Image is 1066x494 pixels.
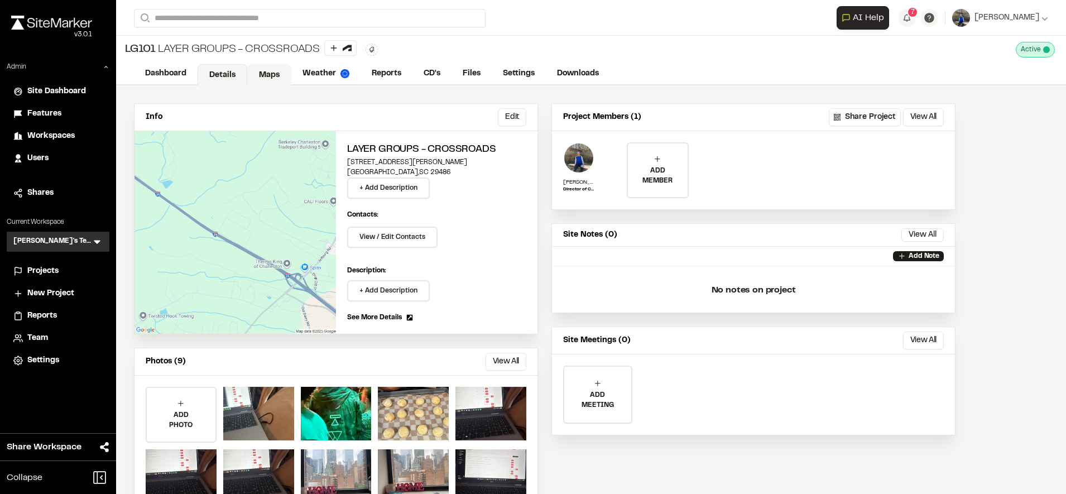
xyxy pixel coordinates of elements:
a: Details [198,64,247,85]
p: [GEOGRAPHIC_DATA] , SC 29486 [347,167,526,178]
a: Weather [291,63,361,84]
a: Reports [13,310,103,322]
button: View / Edit Contacts [347,227,438,248]
div: Open AI Assistant [837,6,894,30]
div: This project is active and counting against your active project count. [1016,42,1055,57]
h3: [PERSON_NAME]'s Test [13,236,92,247]
button: View All [486,353,526,371]
a: Reports [361,63,412,84]
button: View All [901,228,944,242]
span: This project is active and counting against your active project count. [1043,46,1050,53]
button: Open AI Assistant [837,6,889,30]
img: Troy Brennan [563,142,594,174]
span: Settings [27,354,59,367]
button: + Add Description [347,280,430,301]
p: Site Notes (0) [563,229,617,241]
p: [PERSON_NAME] [563,178,594,186]
a: Site Dashboard [13,85,103,98]
p: Info [146,111,162,123]
p: [STREET_ADDRESS][PERSON_NAME] [347,157,526,167]
span: Share Workspace [7,440,81,454]
button: View All [903,332,944,349]
span: Team [27,332,48,344]
a: Maps [247,64,291,85]
a: Settings [492,63,546,84]
button: Edit [498,108,526,126]
button: Search [134,9,154,27]
p: Description: [347,266,526,276]
span: Collapse [7,471,42,485]
img: rebrand.png [11,16,92,30]
a: Workspaces [13,130,103,142]
p: Admin [7,62,26,72]
span: Reports [27,310,57,322]
p: ADD MEMBER [628,166,687,186]
p: Site Meetings (0) [563,334,631,347]
span: Projects [27,265,59,277]
p: Contacts: [347,210,378,220]
a: Projects [13,265,103,277]
h2: Layer Groups - Crossroads [347,142,526,157]
span: Shares [27,187,54,199]
span: Features [27,108,61,120]
span: 7 [911,7,915,17]
p: ADD MEETING [564,390,631,410]
a: Team [13,332,103,344]
span: AI Help [853,11,884,25]
span: Workspaces [27,130,75,142]
button: Share Project [829,108,901,126]
button: [PERSON_NAME] [952,9,1048,27]
span: LG101 [125,41,156,58]
button: Edit Tags [366,44,378,56]
span: Site Dashboard [27,85,86,98]
p: Director of Construction Administration [563,186,594,193]
img: precipai.png [340,69,349,78]
p: Add Note [909,251,939,261]
p: No notes on project [561,272,946,308]
span: New Project [27,287,74,300]
a: Dashboard [134,63,198,84]
div: Layer Groups - Crossroads [125,40,357,59]
a: New Project [13,287,103,300]
div: Oh geez...please don't... [11,30,92,40]
a: Settings [13,354,103,367]
p: ADD PHOTO [147,410,215,430]
a: CD's [412,63,452,84]
a: Features [13,108,103,120]
span: Active [1021,45,1041,55]
p: Project Members (1) [563,111,641,123]
a: Shares [13,187,103,199]
a: Users [13,152,103,165]
span: [PERSON_NAME] [974,12,1039,24]
img: User [952,9,970,27]
button: + Add Description [347,178,430,199]
a: Downloads [546,63,610,84]
span: Users [27,152,49,165]
span: See More Details [347,313,402,323]
button: View All [903,108,944,126]
button: 7 [898,9,916,27]
a: Files [452,63,492,84]
p: Current Workspace [7,217,109,227]
p: Photos (9) [146,356,186,368]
